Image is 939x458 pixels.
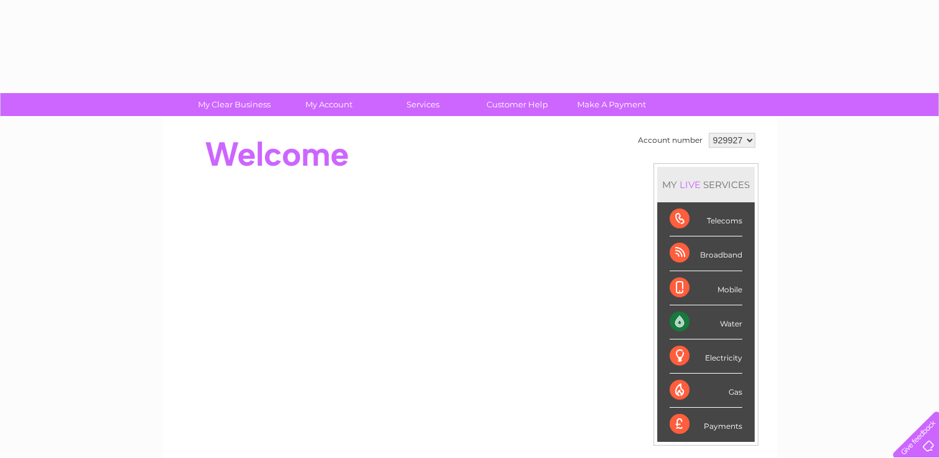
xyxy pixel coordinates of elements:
[670,202,742,236] div: Telecoms
[635,130,706,151] td: Account number
[670,305,742,339] div: Water
[466,93,568,116] a: Customer Help
[657,167,755,202] div: MY SERVICES
[183,93,285,116] a: My Clear Business
[277,93,380,116] a: My Account
[670,339,742,374] div: Electricity
[670,374,742,408] div: Gas
[560,93,663,116] a: Make A Payment
[670,271,742,305] div: Mobile
[677,179,703,191] div: LIVE
[670,408,742,441] div: Payments
[670,236,742,271] div: Broadband
[372,93,474,116] a: Services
